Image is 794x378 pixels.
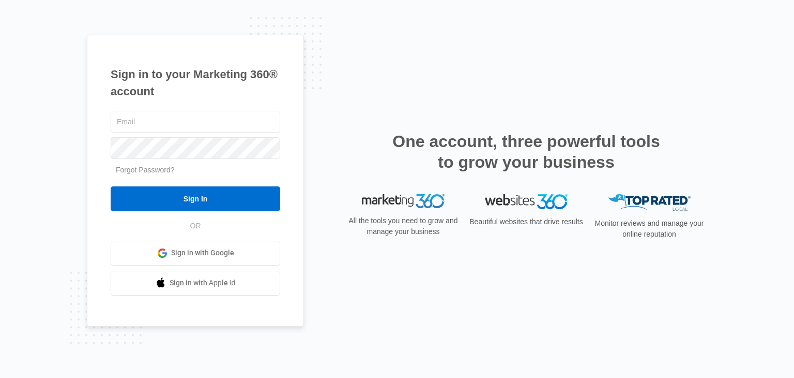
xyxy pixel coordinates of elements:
input: Sign In [111,186,280,211]
span: OR [183,221,208,231]
h1: Sign in to your Marketing 360® account [111,66,280,100]
span: Sign in with Apple Id [170,278,236,288]
a: Sign in with Apple Id [111,271,280,296]
p: Monitor reviews and manage your online reputation [591,218,707,240]
img: Marketing 360 [362,194,445,209]
img: Top Rated Local [608,194,691,211]
h2: One account, three powerful tools to grow your business [389,131,663,172]
p: All the tools you need to grow and manage your business [345,215,461,237]
p: Beautiful websites that drive results [468,216,584,227]
span: Sign in with Google [171,248,234,258]
input: Email [111,111,280,133]
img: Websites 360 [485,194,568,209]
a: Forgot Password? [116,166,175,174]
a: Sign in with Google [111,241,280,266]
